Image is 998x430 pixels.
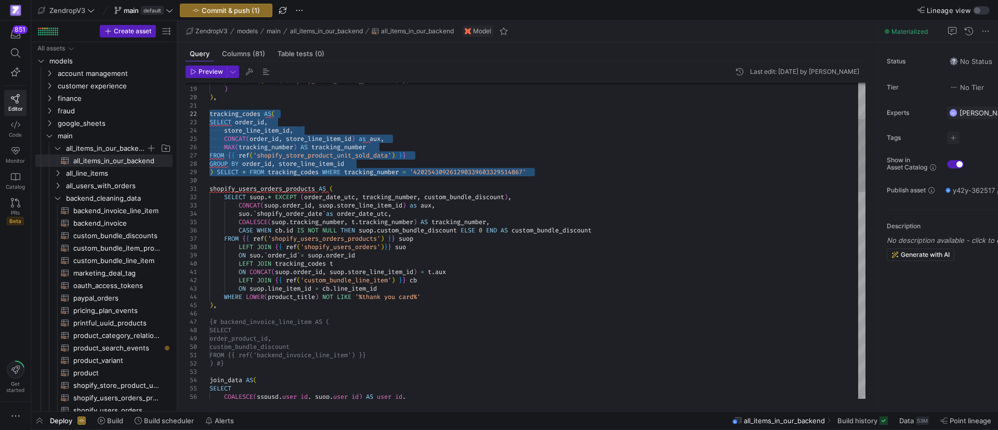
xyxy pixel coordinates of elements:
[228,151,231,160] span: {
[359,135,366,143] span: as
[253,210,257,218] span: `
[186,66,227,78] button: Preview
[186,135,197,143] div: 25
[300,243,380,251] span: 'shopify_users_orders'
[410,168,526,176] span: '420254309261290339603329514867'
[249,135,279,143] span: order_id
[73,230,161,242] span: custom_bundle_discounts​​​​​​​​​​
[35,55,173,67] div: Press SPACE to select this row.
[66,180,171,192] span: all_users_with_orders
[58,130,171,142] span: main
[209,93,213,101] span: )
[887,58,939,65] span: Status
[239,218,268,226] span: COALESCE
[37,45,65,52] div: All assets
[66,167,171,179] span: all_line_items
[35,292,173,304] a: paypal_orders​​​​​​​​​​
[264,193,268,201] span: .
[235,118,264,126] span: order_id
[73,342,161,354] span: product_search_events​​​​​​​​​​
[35,267,173,279] a: marketing_deal_tag​​​​​​​​​​
[234,25,260,37] button: models
[395,243,406,251] span: suo
[73,317,161,329] span: printful_uuid_products​​​​​​​​​​
[421,201,431,210] span: aux
[186,226,197,234] div: 36
[73,242,161,254] span: custom_bundle_item_product_variants​​​​​​​​​​
[330,185,333,193] span: (
[947,55,995,68] button: No statusNo Status
[887,157,927,171] span: Show in Asset Catalog
[264,110,271,118] span: AS
[278,50,324,57] span: Table tests
[35,142,173,154] div: Press SPACE to select this row.
[186,193,197,201] div: 32
[73,330,161,342] span: product_category_relations​​​​​​​​​​
[35,342,173,354] a: product_search_events​​​​​​​​​​
[355,193,359,201] span: ,
[186,201,197,210] div: 33
[35,179,173,192] div: Press SPACE to select this row.
[344,218,348,226] span: ,
[286,226,293,234] span: id
[486,226,497,234] span: END
[246,234,249,243] span: {
[311,143,366,151] span: tracking_number
[837,416,877,425] span: Build history
[950,83,958,92] img: No tier
[271,218,286,226] span: suop
[424,193,504,201] span: custom_bundle_discount
[4,357,27,397] button: Getstarted
[199,68,223,75] span: Preview
[35,117,173,129] div: Press SPACE to select this row.
[257,226,271,234] span: WHEN
[7,217,24,225] span: Beta
[279,160,344,168] span: store_line_item_id
[936,412,996,429] button: Point lineage
[359,226,373,234] span: suop
[35,304,173,317] a: pricing_plan_events​​​​​​​​​​
[319,201,333,210] span: suop
[333,201,337,210] span: .
[282,201,311,210] span: order_id
[899,416,914,425] span: Data
[35,279,173,292] a: oauth_access_tokens​​​​​​​​​​
[186,126,197,135] div: 24
[35,4,97,17] button: ZendropV3
[186,101,197,110] div: 21
[100,25,156,37] button: Create asset
[239,226,253,234] span: CASE
[286,243,297,251] span: ref
[891,28,928,35] span: Materialized
[224,143,235,151] span: MAX
[322,168,340,176] span: WHERE
[473,28,491,35] span: Model
[6,184,25,190] span: Catalog
[268,218,271,226] span: (
[264,25,283,37] button: main
[268,234,380,243] span: 'shopify_users_orders_products'
[6,158,25,164] span: Monitor
[35,42,173,55] div: Press SPACE to select this row.
[235,143,239,151] span: (
[107,416,123,425] span: Build
[186,218,197,226] div: 35
[35,154,173,167] a: all_items_in_our_backend​​​​​​​​​​
[833,412,892,429] button: Build history
[73,367,161,379] span: product​​​​​​​​​​
[10,5,21,16] img: https://storage.googleapis.com/y42-prod-data-exchange/images/qZXOSqkTtPuVcXVzF40oUlM07HVTwZXfPK0U...
[337,210,388,218] span: order_date_utc
[287,25,365,37] button: all_items_in_our_backend
[249,168,264,176] span: FROM
[73,305,161,317] span: pricing_plan_events​​​​​​​​​​
[35,80,173,92] div: Press SPACE to select this row.
[4,142,27,168] a: Monitor
[887,109,939,116] span: Experts
[267,28,281,35] span: main
[311,201,315,210] span: ,
[213,93,217,101] span: ,
[486,218,490,226] span: ,
[300,143,308,151] span: AS
[4,168,27,194] a: Catalog
[114,28,151,35] span: Create asset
